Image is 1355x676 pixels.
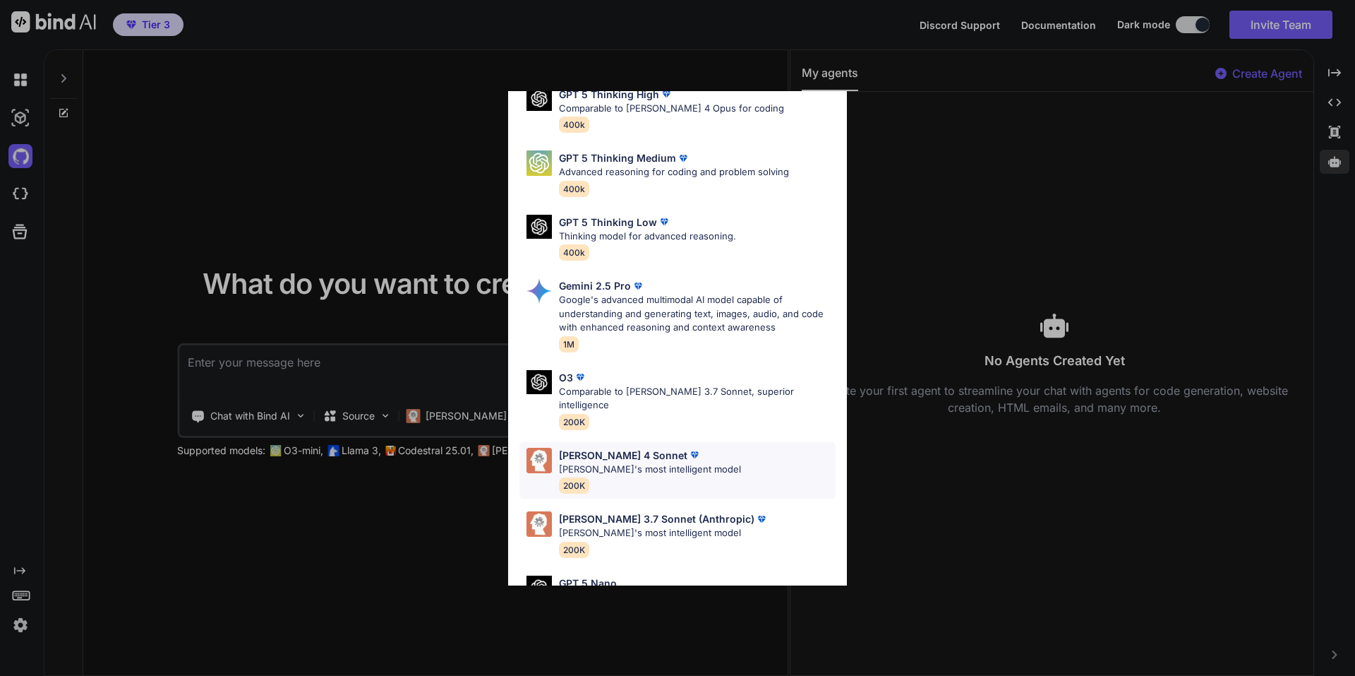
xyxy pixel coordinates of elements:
[526,448,552,473] img: Pick Models
[559,150,676,165] p: GPT 5 Thinking Medium
[559,244,589,261] span: 400k
[559,542,589,558] span: 200K
[559,293,836,335] p: Google's advanced multimodal AI model capable of understanding and generating text, images, audio...
[631,279,645,293] img: premium
[559,414,589,430] span: 200K
[559,87,659,102] p: GPT 5 Thinking High
[559,336,579,352] span: 1M
[559,230,736,244] p: Thinking model for advanced reasoning.
[687,448,701,462] img: premium
[559,576,617,591] p: GPT 5 Nano
[559,526,769,540] p: [PERSON_NAME]'s most intelligent model
[559,278,631,293] p: Gemini 2.5 Pro
[559,117,589,133] span: 400k
[559,165,789,179] p: Advanced reasoning for coding and problem solving
[559,511,754,526] p: [PERSON_NAME] 3.7 Sonnet (Anthropic)
[559,463,741,477] p: [PERSON_NAME]'s most intelligent model
[526,150,552,176] img: Pick Models
[573,370,587,384] img: premium
[526,87,552,112] img: Pick Models
[559,478,589,494] span: 200K
[559,215,657,230] p: GPT 5 Thinking Low
[559,181,589,197] span: 400k
[559,370,573,385] p: O3
[526,215,552,239] img: Pick Models
[559,385,836,413] p: Comparable to [PERSON_NAME] 3.7 Sonnet, superior intelligence
[526,511,552,537] img: Pick Models
[559,448,687,463] p: [PERSON_NAME] 4 Sonnet
[676,151,690,165] img: premium
[526,278,552,304] img: Pick Models
[659,87,673,101] img: premium
[657,215,671,229] img: premium
[754,512,769,526] img: premium
[526,370,552,395] img: Pick Models
[526,576,552,600] img: Pick Models
[559,102,784,116] p: Comparable to [PERSON_NAME] 4 Opus for coding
